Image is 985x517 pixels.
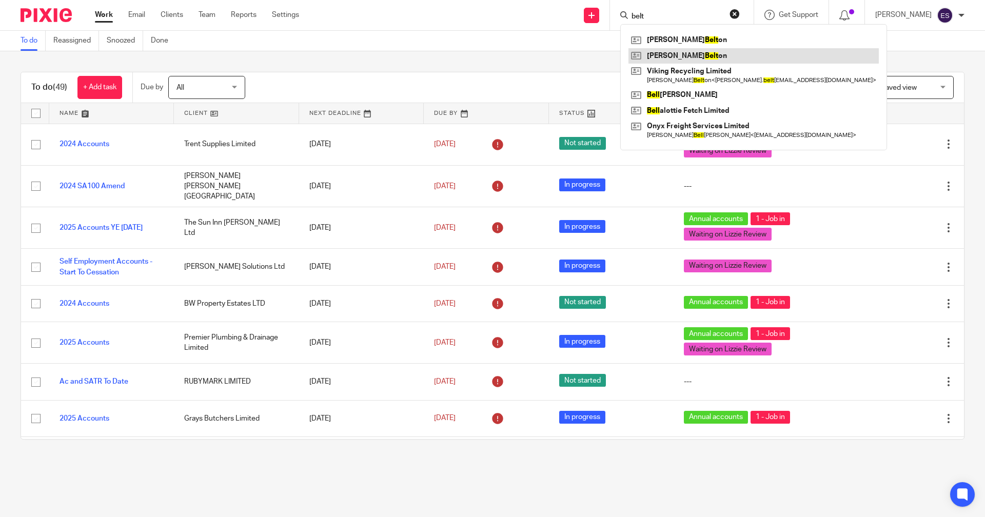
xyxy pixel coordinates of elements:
span: Annual accounts [684,411,748,424]
span: 1 - Job in [751,327,790,340]
a: Work [95,10,113,20]
span: Select saved view [859,84,917,91]
div: --- [684,376,829,387]
td: [PERSON_NAME] PLUMBING AND HEATING LIMITED [174,437,299,473]
span: Annual accounts [684,212,748,225]
input: Search [631,12,723,22]
a: Email [128,10,145,20]
a: + Add task [77,76,122,99]
span: [DATE] [434,415,456,422]
span: [DATE] [434,339,456,346]
td: Grays Butchers Limited [174,400,299,436]
td: [DATE] [299,165,424,207]
span: Annual accounts [684,296,748,309]
td: Premier Plumbing & Drainage Limited [174,322,299,364]
a: Reports [231,10,257,20]
td: [DATE] [299,249,424,285]
td: [DATE] [299,364,424,400]
td: BW Property Estates LTD [174,285,299,322]
td: [DATE] [299,285,424,322]
a: Self Employment Accounts - Start To Cessation [60,258,152,275]
h1: To do [31,82,67,93]
span: In progress [559,411,605,424]
span: Waiting on Lizzie Review [684,343,772,355]
span: [DATE] [434,300,456,307]
a: To do [21,31,46,51]
span: Not started [559,374,606,387]
a: Clients [161,10,183,20]
span: [DATE] [434,263,456,270]
td: The Sun Inn [PERSON_NAME] Ltd [174,207,299,249]
span: [DATE] [434,183,456,190]
td: [DATE] [299,400,424,436]
span: [DATE] [434,224,456,231]
a: Snoozed [107,31,143,51]
span: Annual accounts [684,327,748,340]
p: [PERSON_NAME] [875,10,932,20]
a: 2024 SA100 Amend [60,183,125,190]
button: Clear [730,9,740,19]
span: In progress [559,335,605,348]
a: Done [151,31,176,51]
img: svg%3E [937,7,953,24]
td: [DATE] [299,437,424,473]
td: [DATE] [299,322,424,364]
span: [DATE] [434,378,456,385]
a: 2024 Accounts [60,300,109,307]
td: [DATE] [299,124,424,165]
a: 2024 Accounts [60,141,109,148]
p: Due by [141,82,163,92]
span: 1 - Job in [751,296,790,309]
td: [PERSON_NAME] [PERSON_NAME][GEOGRAPHIC_DATA] [174,165,299,207]
td: Trent Supplies Limited [174,124,299,165]
span: Not started [559,137,606,150]
span: Not started [559,296,606,309]
a: Settings [272,10,299,20]
span: Waiting on Lizzie Review [684,260,772,272]
a: Reassigned [53,31,99,51]
span: (49) [53,83,67,91]
td: [PERSON_NAME] Solutions Ltd [174,249,299,285]
td: RUBYMARK LIMITED [174,364,299,400]
span: In progress [559,260,605,272]
a: Team [199,10,215,20]
a: 2025 Accounts [60,339,109,346]
span: Waiting on Lizzie Review [684,228,772,241]
a: 2025 Accounts [60,415,109,422]
span: In progress [559,178,605,191]
div: --- [684,181,829,191]
span: Get Support [779,11,818,18]
a: Ac and SATR To Date [60,378,128,385]
span: 1 - Job in [751,411,790,424]
img: Pixie [21,8,72,22]
span: All [176,84,184,91]
span: [DATE] [434,141,456,148]
span: 1 - Job in [751,212,790,225]
td: [DATE] [299,207,424,249]
span: Waiting on Lizzie Review [684,145,772,157]
span: In progress [559,220,605,233]
a: 2025 Accounts YE [DATE] [60,224,143,231]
